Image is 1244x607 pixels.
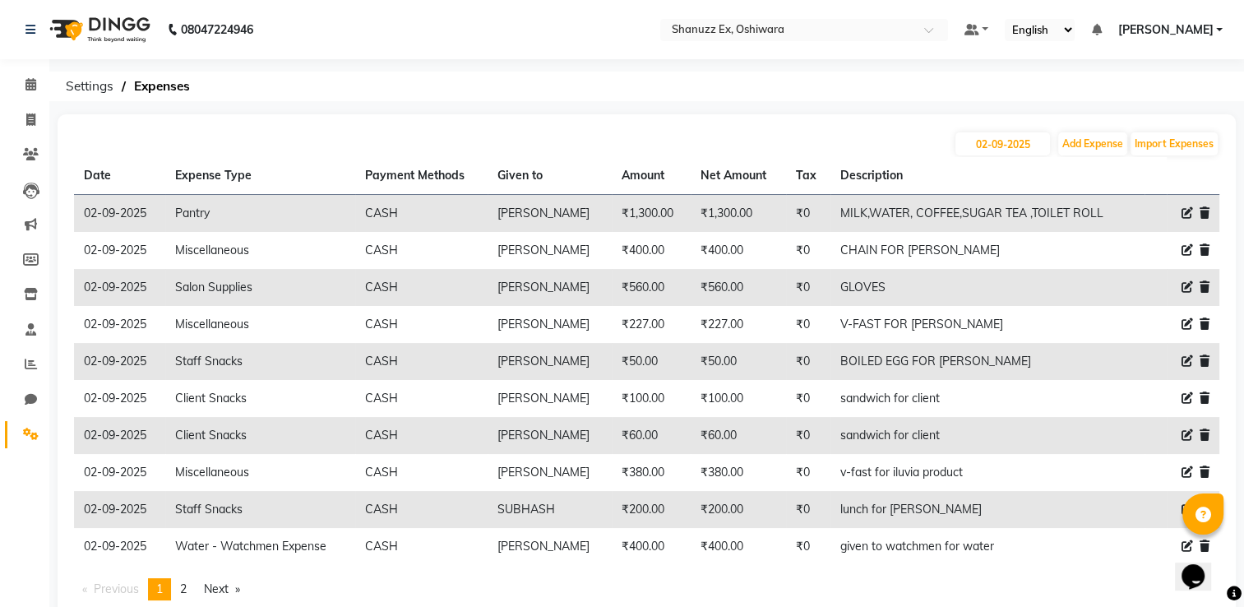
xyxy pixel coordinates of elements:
th: Tax [786,157,830,195]
td: MILK,WATER, COFFEE,SUGAR TEA ,TOILET ROLL [830,195,1145,233]
td: ₹380.00 [612,454,691,491]
td: ₹400.00 [691,528,785,565]
td: ₹0 [786,195,830,233]
th: Description [830,157,1145,195]
td: [PERSON_NAME] [488,454,612,491]
td: ₹200.00 [691,491,785,528]
td: Salon Supplies [165,269,355,306]
td: ₹1,300.00 [691,195,785,233]
span: Settings [58,72,122,101]
th: Given to [488,157,612,195]
td: ₹227.00 [691,306,785,343]
td: ₹100.00 [612,380,691,417]
span: Expenses [126,72,198,101]
td: CASH [355,232,488,269]
td: CASH [355,417,488,454]
button: Add Expense [1058,132,1127,155]
td: Miscellaneous [165,454,355,491]
iframe: chat widget [1175,541,1228,591]
td: 02-09-2025 [74,269,165,306]
td: Staff Snacks [165,343,355,380]
td: Miscellaneous [165,232,355,269]
td: V-FAST FOR [PERSON_NAME] [830,306,1145,343]
td: CHAIN FOR [PERSON_NAME] [830,232,1145,269]
td: CASH [355,343,488,380]
td: Pantry [165,195,355,233]
td: ₹0 [786,306,830,343]
span: 2 [180,582,187,596]
td: [PERSON_NAME] [488,528,612,565]
td: SUBHASH [488,491,612,528]
span: 1 [156,582,163,596]
th: Expense Type [165,157,355,195]
td: [PERSON_NAME] [488,195,612,233]
td: 02-09-2025 [74,232,165,269]
td: 02-09-2025 [74,528,165,565]
th: Amount [612,157,691,195]
td: Miscellaneous [165,306,355,343]
td: CASH [355,306,488,343]
td: ₹60.00 [691,417,785,454]
a: Next [196,578,248,600]
b: 08047224946 [181,7,253,53]
td: 02-09-2025 [74,454,165,491]
td: [PERSON_NAME] [488,343,612,380]
td: ₹0 [786,232,830,269]
img: logo [42,7,155,53]
td: ₹0 [786,417,830,454]
td: ₹400.00 [691,232,785,269]
td: 02-09-2025 [74,380,165,417]
td: [PERSON_NAME] [488,269,612,306]
td: BOILED EGG FOR [PERSON_NAME] [830,343,1145,380]
td: [PERSON_NAME] [488,380,612,417]
td: 02-09-2025 [74,343,165,380]
th: Net Amount [691,157,785,195]
td: ₹0 [786,528,830,565]
td: ₹200.00 [612,491,691,528]
td: ₹560.00 [612,269,691,306]
td: v-fast for iluvia product [830,454,1145,491]
td: CASH [355,491,488,528]
td: 02-09-2025 [74,491,165,528]
td: ₹400.00 [612,528,691,565]
td: ₹380.00 [691,454,785,491]
td: CASH [355,380,488,417]
td: ₹0 [786,491,830,528]
th: Date [74,157,165,195]
td: ₹227.00 [612,306,691,343]
td: ₹400.00 [612,232,691,269]
th: Payment Methods [355,157,488,195]
td: 02-09-2025 [74,195,165,233]
span: [PERSON_NAME] [1117,21,1213,39]
td: ₹0 [786,380,830,417]
td: lunch for [PERSON_NAME] [830,491,1145,528]
td: 02-09-2025 [74,417,165,454]
td: ₹560.00 [691,269,785,306]
td: CASH [355,528,488,565]
td: ₹50.00 [612,343,691,380]
td: [PERSON_NAME] [488,306,612,343]
button: Import Expenses [1131,132,1218,155]
input: PLACEHOLDER.DATE [955,132,1050,155]
td: ₹0 [786,269,830,306]
td: CASH [355,195,488,233]
td: ₹0 [786,454,830,491]
td: Water - Watchmen Expense [165,528,355,565]
nav: Pagination [74,578,1219,600]
td: ₹0 [786,343,830,380]
span: Previous [94,582,139,596]
td: ₹100.00 [691,380,785,417]
td: Client Snacks [165,417,355,454]
td: [PERSON_NAME] [488,232,612,269]
td: ₹60.00 [612,417,691,454]
td: Staff Snacks [165,491,355,528]
td: sandwich for client [830,417,1145,454]
td: Client Snacks [165,380,355,417]
td: GLOVES [830,269,1145,306]
td: 02-09-2025 [74,306,165,343]
td: CASH [355,269,488,306]
td: ₹50.00 [691,343,785,380]
td: CASH [355,454,488,491]
td: ₹1,300.00 [612,195,691,233]
td: [PERSON_NAME] [488,417,612,454]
